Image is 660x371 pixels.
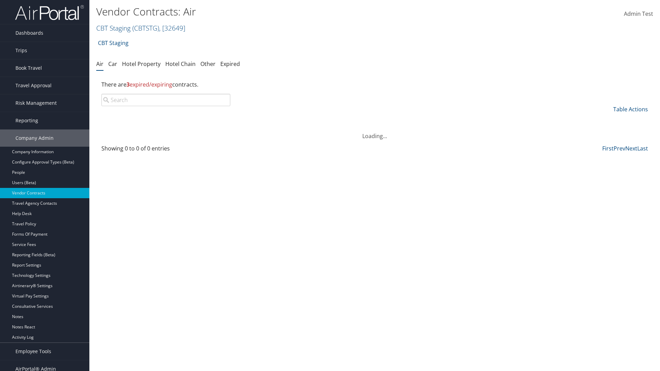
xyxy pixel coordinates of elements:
[96,60,103,68] a: Air
[15,130,54,147] span: Company Admin
[96,75,653,94] div: There are contracts.
[96,4,467,19] h1: Vendor Contracts: Air
[15,343,51,360] span: Employee Tools
[15,94,57,112] span: Risk Management
[15,59,42,77] span: Book Travel
[96,124,653,140] div: Loading...
[15,4,84,21] img: airportal-logo.png
[126,81,130,88] strong: 3
[15,112,38,129] span: Reporting
[625,145,637,152] a: Next
[614,145,625,152] a: Prev
[98,36,129,50] a: CBT Staging
[220,60,240,68] a: Expired
[15,77,52,94] span: Travel Approval
[96,23,185,33] a: CBT Staging
[101,94,230,106] input: Search
[15,24,43,42] span: Dashboards
[624,10,653,18] span: Admin Test
[126,81,172,88] span: expired/expiring
[101,144,230,156] div: Showing 0 to 0 of 0 entries
[637,145,648,152] a: Last
[602,145,614,152] a: First
[15,42,27,59] span: Trips
[132,23,159,33] span: ( CBTSTG )
[613,105,648,113] a: Table Actions
[165,60,196,68] a: Hotel Chain
[624,3,653,25] a: Admin Test
[159,23,185,33] span: , [ 32649 ]
[122,60,161,68] a: Hotel Property
[108,60,117,68] a: Car
[200,60,216,68] a: Other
